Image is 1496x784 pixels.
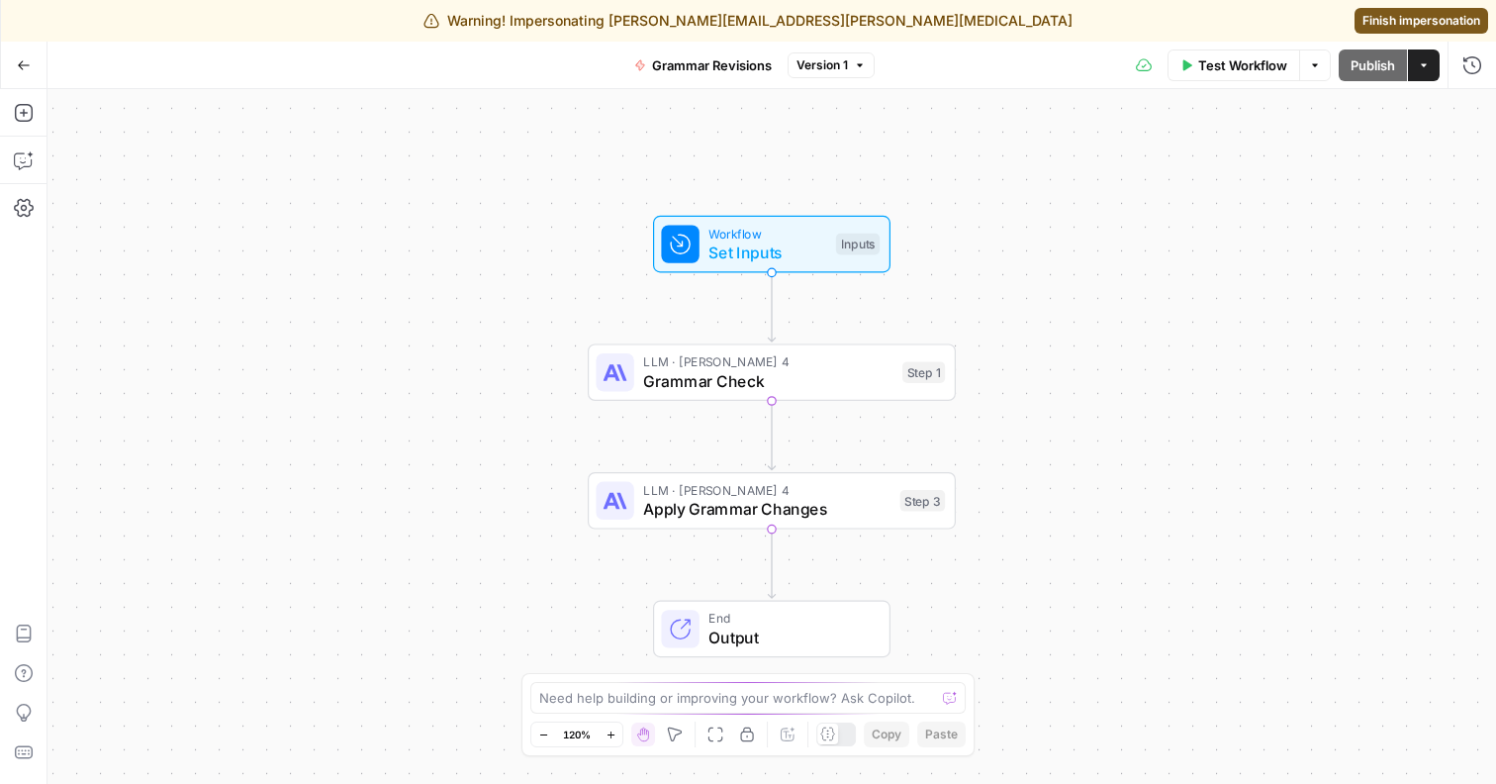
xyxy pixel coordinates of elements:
[1198,55,1287,75] span: Test Workflow
[768,401,775,470] g: Edge from step_1 to step_3
[917,722,966,747] button: Paste
[768,530,775,599] g: Edge from step_3 to end
[864,722,909,747] button: Copy
[588,343,956,401] div: LLM · [PERSON_NAME] 4Grammar CheckStep 1
[1362,12,1480,30] span: Finish impersonation
[796,56,848,74] span: Version 1
[708,241,826,264] span: Set Inputs
[643,369,892,393] span: Grammar Check
[1339,49,1407,81] button: Publish
[788,52,875,78] button: Version 1
[708,626,870,649] span: Output
[708,224,826,243] span: Workflow
[423,11,1073,31] div: Warning! Impersonating [PERSON_NAME][EMAIL_ADDRESS][PERSON_NAME][MEDICAL_DATA]
[643,480,890,499] span: LLM · [PERSON_NAME] 4
[902,361,945,383] div: Step 1
[643,497,890,521] span: Apply Grammar Changes
[1351,55,1395,75] span: Publish
[1355,8,1488,34] a: Finish impersonation
[622,49,784,81] button: Grammar Revisions
[563,727,591,742] span: 120%
[872,726,901,743] span: Copy
[652,55,772,75] span: Grammar Revisions
[588,216,956,273] div: WorkflowSet InputsInputs
[588,472,956,530] div: LLM · [PERSON_NAME] 4Apply Grammar ChangesStep 3
[900,490,946,512] div: Step 3
[643,352,892,371] span: LLM · [PERSON_NAME] 4
[836,234,880,255] div: Inputs
[708,609,870,628] span: End
[768,272,775,342] g: Edge from start to step_1
[925,726,958,743] span: Paste
[1168,49,1299,81] button: Test Workflow
[588,601,956,658] div: EndOutput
